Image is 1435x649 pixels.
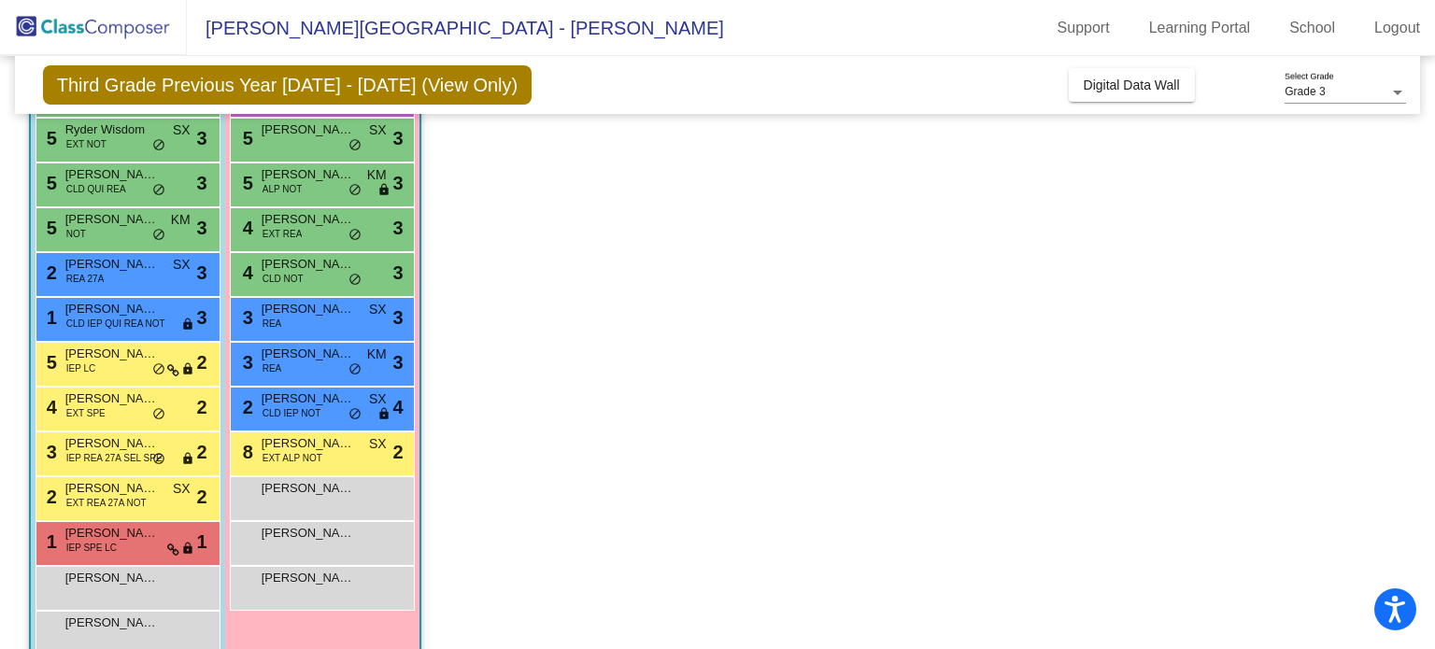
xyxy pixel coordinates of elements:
span: 1 [42,307,57,328]
span: do_not_disturb_alt [152,362,165,377]
span: [PERSON_NAME]-Loving [262,255,355,274]
span: Digital Data Wall [1084,78,1180,92]
span: 3 [197,124,207,152]
a: Logout [1359,13,1435,43]
span: [PERSON_NAME] [65,255,159,274]
span: 4 [42,397,57,417]
span: 3 [197,169,207,197]
span: 5 [238,173,253,193]
span: [PERSON_NAME] [65,300,159,318]
span: IEP LC [66,361,96,375]
span: [PERSON_NAME] [65,479,159,498]
span: 5 [42,173,57,193]
span: lock [377,183,391,198]
span: NOT [66,227,86,241]
span: do_not_disturb_alt [348,407,362,422]
span: [PERSON_NAME] [262,569,355,587]
span: 2 [197,483,207,511]
span: do_not_disturb_alt [348,273,362,288]
span: do_not_disturb_alt [348,228,362,243]
span: 3 [238,352,253,373]
span: 2 [197,393,207,421]
span: IEP SPE LC [66,541,117,555]
span: 4 [393,393,404,421]
span: [PERSON_NAME] [262,524,355,543]
span: 2 [42,262,57,283]
span: 5 [238,128,253,148]
span: 5 [42,128,57,148]
span: do_not_disturb_alt [152,183,165,198]
span: 5 [42,218,57,238]
span: EXT SPE [66,406,106,420]
span: 3 [393,259,404,287]
span: 2 [197,438,207,466]
span: 2 [238,397,253,417]
span: 1 [42,531,57,552]
span: KM [171,210,191,230]
span: lock [181,542,194,557]
span: SX [369,120,387,140]
span: 3 [393,348,404,376]
span: KM [367,345,387,364]
span: 3 [393,303,404,332]
span: 3 [42,442,57,462]
span: 3 [393,214,404,242]
span: [PERSON_NAME] [262,434,355,453]
span: 2 [197,348,207,376]
span: [PERSON_NAME] [262,210,355,229]
span: lock [181,452,194,467]
span: 3 [197,214,207,242]
span: [PERSON_NAME] [262,120,355,139]
a: Learning Portal [1134,13,1266,43]
span: do_not_disturb_alt [348,183,362,198]
span: [PERSON_NAME] [262,165,355,184]
span: CLD QUI REA [66,182,126,196]
span: ALP NOT [263,182,303,196]
span: 3 [393,169,404,197]
span: 4 [238,262,253,283]
span: KM [367,165,387,185]
span: [PERSON_NAME] [65,614,159,632]
span: 1 [197,528,207,556]
span: SX [369,434,387,454]
span: SX [173,120,191,140]
span: 3 [393,124,404,152]
span: [PERSON_NAME] [65,524,159,543]
span: 8 [238,442,253,462]
span: 2 [393,438,404,466]
span: Ryder Wisdom [65,120,159,139]
span: [PERSON_NAME] [65,569,159,587]
span: [PERSON_NAME] [262,300,355,318]
span: [PERSON_NAME][GEOGRAPHIC_DATA] - [PERSON_NAME] [187,13,724,43]
span: EXT REA 27A NOT [66,496,147,510]
span: lock [377,407,391,422]
span: EXT ALP NOT [263,451,322,465]
span: lock [181,317,194,332]
span: 5 [42,352,57,373]
span: do_not_disturb_alt [152,228,165,243]
span: Third Grade Previous Year [DATE] - [DATE] (View Only) [43,65,533,105]
span: [PERSON_NAME] [PERSON_NAME] [262,389,355,408]
span: 2 [42,487,57,507]
span: do_not_disturb_alt [348,362,362,377]
span: [PERSON_NAME] [262,479,355,498]
span: do_not_disturb_alt [152,452,165,467]
span: IEP REA 27A SEL SPE [66,451,163,465]
span: CLD IEP QUI REA NOT [66,317,165,331]
button: Digital Data Wall [1069,68,1195,102]
span: [PERSON_NAME] [65,345,159,363]
span: SX [173,255,191,275]
a: Support [1043,13,1125,43]
span: [PERSON_NAME] [65,389,159,408]
span: SX [369,389,387,409]
a: School [1274,13,1350,43]
span: EXT NOT [66,137,107,151]
span: REA [263,361,282,375]
span: 3 [197,303,207,332]
span: REA [263,317,282,331]
span: [PERSON_NAME] [65,210,159,229]
span: CLD IEP NOT [263,406,321,420]
span: do_not_disturb_alt [152,138,165,153]
span: Grade 3 [1285,85,1325,98]
span: lock [181,362,194,377]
